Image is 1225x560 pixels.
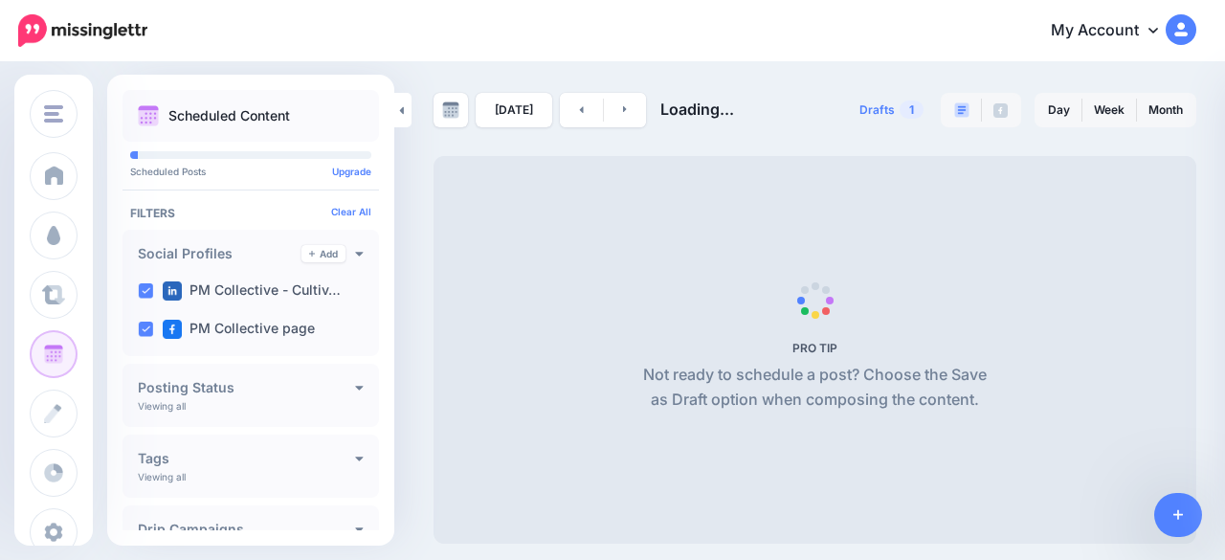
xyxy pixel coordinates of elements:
[900,101,924,119] span: 1
[138,523,355,536] h4: Drip Campaigns
[138,247,301,260] h4: Social Profiles
[859,104,895,116] span: Drafts
[138,471,186,482] p: Viewing all
[163,281,341,301] label: PM Collective - Cultiv…
[163,281,182,301] img: linkedin-square.png
[130,167,371,176] p: Scheduled Posts
[301,245,345,262] a: Add
[476,93,552,127] a: [DATE]
[1032,8,1196,55] a: My Account
[635,363,994,413] p: Not ready to schedule a post? Choose the Save as Draft option when composing the content.
[848,93,935,127] a: Drafts1
[18,14,147,47] img: Missinglettr
[163,320,315,339] label: PM Collective page
[954,102,969,118] img: paragraph-boxed.png
[44,105,63,123] img: menu.png
[163,320,182,339] img: facebook-square.png
[138,452,355,465] h4: Tags
[993,103,1008,118] img: facebook-grey-square.png
[1036,95,1081,125] a: Day
[332,166,371,177] a: Upgrade
[138,105,159,126] img: calendar.png
[138,381,355,394] h4: Posting Status
[660,100,734,119] span: Loading...
[168,109,290,123] p: Scheduled Content
[130,206,371,220] h4: Filters
[635,341,994,355] h5: PRO TIP
[1082,95,1136,125] a: Week
[138,400,186,412] p: Viewing all
[331,206,371,217] a: Clear All
[442,101,459,119] img: calendar-grey-darker.png
[1137,95,1194,125] a: Month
